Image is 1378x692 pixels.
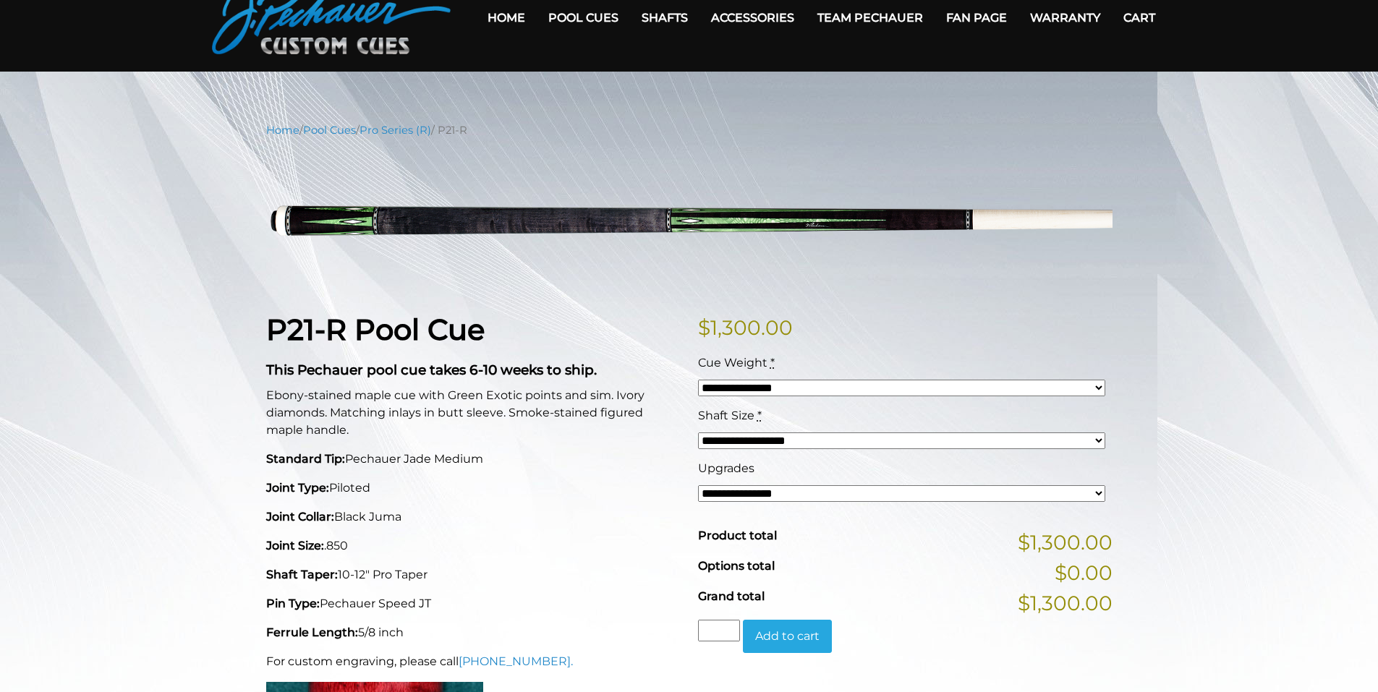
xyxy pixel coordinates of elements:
[266,595,681,612] p: Pechauer Speed JT
[266,625,358,639] strong: Ferrule Length:
[698,315,710,340] span: $
[698,315,793,340] bdi: 1,300.00
[757,409,762,422] abbr: required
[698,356,767,370] span: Cue Weight
[266,508,681,526] p: Black Juma
[459,654,573,668] a: [PHONE_NUMBER].
[266,539,324,552] strong: Joint Size:
[698,409,754,422] span: Shaft Size
[266,537,681,555] p: .850
[743,620,832,653] button: Add to cart
[266,481,329,495] strong: Joint Type:
[266,479,681,497] p: Piloted
[266,510,334,524] strong: Joint Collar:
[266,312,485,347] strong: P21-R Pool Cue
[266,597,320,610] strong: Pin Type:
[698,461,754,475] span: Upgrades
[698,620,740,641] input: Product quantity
[266,149,1113,290] img: P21-R.png
[698,559,775,573] span: Options total
[1018,527,1113,558] span: $1,300.00
[266,653,681,670] p: For custom engraving, please call
[266,624,681,641] p: 5/8 inch
[698,529,777,542] span: Product total
[1018,588,1113,618] span: $1,300.00
[266,387,681,439] p: Ebony-stained maple cue with Green Exotic points and sim. Ivory diamonds. Matching inlays in butt...
[770,356,775,370] abbr: required
[266,452,345,466] strong: Standard Tip:
[266,450,681,468] p: Pechauer Jade Medium
[266,124,299,137] a: Home
[266,566,681,584] p: 10-12" Pro Taper
[360,124,431,137] a: Pro Series (R)
[266,362,597,378] strong: This Pechauer pool cue takes 6-10 weeks to ship.
[698,589,765,603] span: Grand total
[266,568,338,581] strong: Shaft Taper:
[303,124,356,137] a: Pool Cues
[266,122,1113,138] nav: Breadcrumb
[1055,558,1113,588] span: $0.00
